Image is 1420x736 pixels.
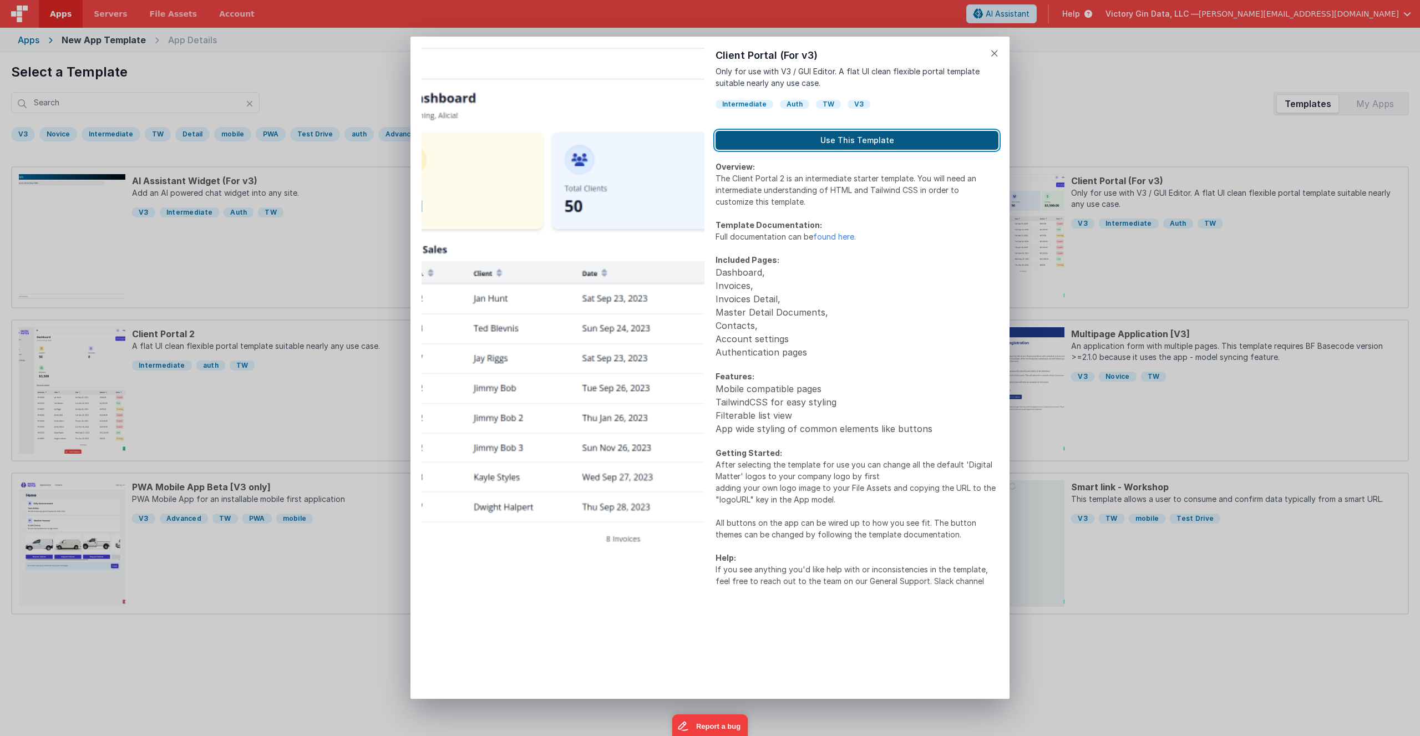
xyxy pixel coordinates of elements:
[716,564,998,587] p: If you see anything you'd like help with or inconsistencies in the template, feel free to reach o...
[848,100,870,109] div: V3
[716,306,998,319] li: Master Detail Documents,
[716,266,998,279] li: Dashboard,
[716,517,998,540] p: All buttons on the app can be wired up to how you see fit. The button themes can be changed by fo...
[716,459,998,482] p: After selecting the template for use you can change all the default 'Digital Matter' logos to you...
[780,100,809,109] div: Auth
[716,448,782,458] strong: Getting Started:
[716,162,755,171] strong: Overview:
[716,553,736,562] strong: Help:
[716,220,822,230] strong: Template Documentation:
[716,255,779,265] strong: Included Pages:
[716,172,998,207] p: The Client Portal 2 is an intermediate starter template. You will need an intermediate understand...
[716,319,998,332] li: Contacts,
[716,292,998,306] li: Invoices Detail,
[816,100,841,109] div: TW
[716,65,998,89] p: Only for use with V3 / GUI Editor. A flat UI clean flexible portal template suitable nearly any u...
[716,48,998,63] h1: Client Portal (For v3)
[716,131,998,150] button: Use This Template
[716,422,998,435] li: App wide styling of common elements like buttons
[716,346,998,359] li: Authentication pages
[716,332,998,346] li: Account settings
[716,231,998,242] p: Full documentation can be
[716,409,998,422] li: Filterable list view
[716,100,773,109] div: Intermediate
[716,482,998,505] p: adding your own logo image to your File Assets and copying the URL to the "logoURL" key in the Ap...
[813,232,856,241] a: found here.
[716,382,998,395] li: Mobile compatible pages
[716,279,998,292] li: Invoices,
[716,372,754,381] strong: Features:
[716,395,998,409] li: TailwindCSS for easy styling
